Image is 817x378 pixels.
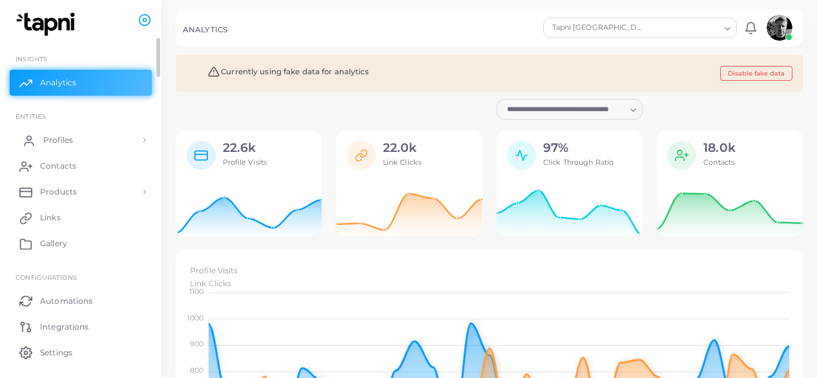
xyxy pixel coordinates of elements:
[703,141,736,156] h2: 18.0k
[767,15,792,41] img: avatar
[187,313,203,322] tspan: 1000
[40,238,67,249] span: Gallery
[40,321,88,333] span: Integrations
[223,141,267,156] h2: 22.6k
[720,66,792,81] button: Disable fake data
[10,313,152,339] a: Integrations
[16,112,46,120] span: ENTITIES
[40,295,92,307] span: Automations
[223,158,267,167] span: Profile Visits
[502,102,625,116] input: Search for option
[10,205,152,231] a: Links
[43,134,73,146] span: Profiles
[187,66,369,78] h5: Currently using fake data for analytics
[189,286,203,295] tspan: 1100
[40,347,72,359] span: Settings
[645,21,719,35] input: Search for option
[190,266,238,275] span: Profile Visits
[763,15,796,41] a: avatar
[40,160,76,172] span: Contacts
[40,77,76,89] span: Analytics
[16,273,77,281] span: Configurations
[10,70,152,96] a: Analytics
[10,339,152,365] a: Settings
[16,55,47,63] span: INSIGHTS
[703,158,734,167] span: Contacts
[10,153,152,179] a: Contacts
[189,339,203,348] tspan: 900
[40,186,77,198] span: Products
[497,99,643,120] div: Search for option
[189,366,203,375] tspan: 800
[190,278,231,288] span: Link Clicks
[10,179,152,205] a: Products
[550,21,644,34] span: Tapni [GEOGRAPHIC_DATA]
[40,212,61,224] span: Links
[10,127,152,153] a: Profiles
[383,158,421,167] span: Link Clicks
[543,141,614,156] h2: 97%
[12,12,83,36] img: logo
[183,25,227,34] h5: ANALYTICS
[543,17,737,38] div: Search for option
[10,288,152,313] a: Automations
[10,231,152,257] a: Gallery
[543,158,614,167] span: Click Through Ratio
[383,141,421,156] h2: 22.0k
